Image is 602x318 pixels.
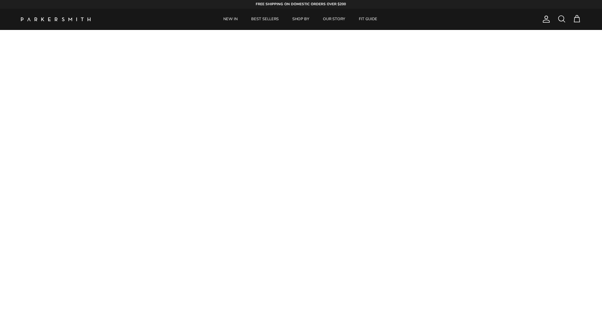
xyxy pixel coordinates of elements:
[245,9,285,30] a: BEST SELLERS
[21,17,91,21] a: Parker Smith
[353,9,384,30] a: FIT GUIDE
[256,2,346,7] strong: FREE SHIPPING ON DOMESTIC ORDERS OVER $200
[217,9,244,30] a: NEW IN
[286,9,316,30] a: SHOP BY
[539,15,550,23] a: Account
[104,9,497,30] div: Primary
[317,9,352,30] a: OUR STORY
